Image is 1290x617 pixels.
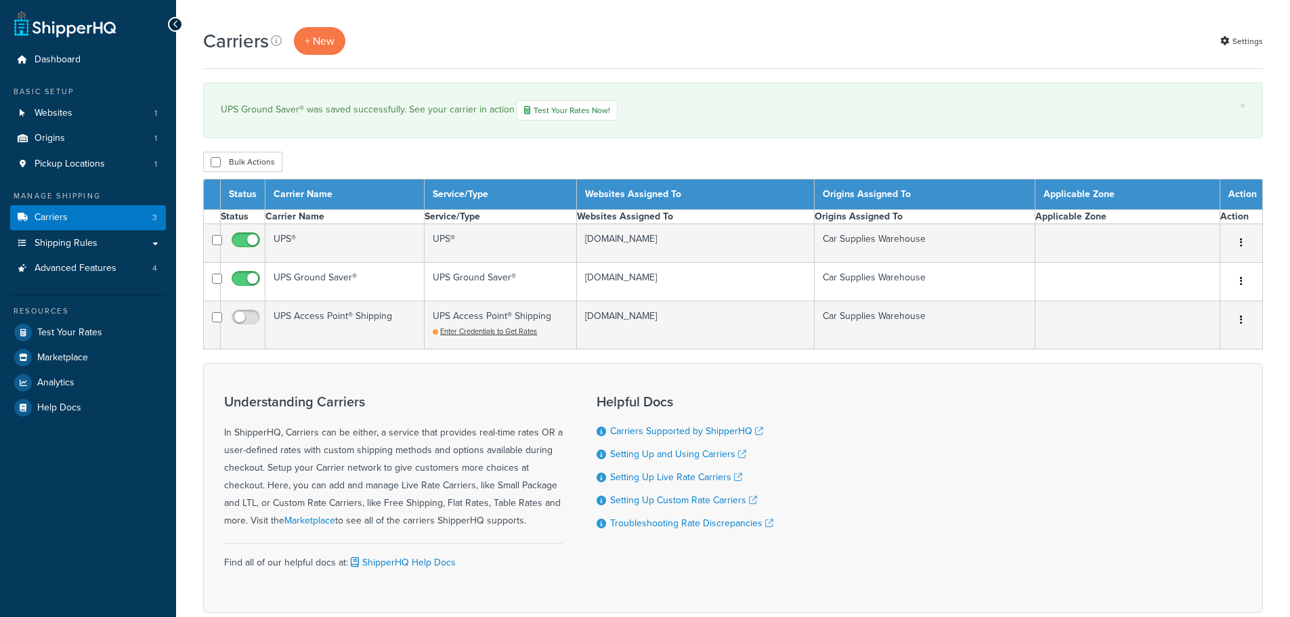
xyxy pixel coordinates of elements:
span: Marketplace [37,352,88,364]
td: UPS Access Point® Shipping [425,301,577,349]
span: Test Your Rates [37,327,102,339]
li: Advanced Features [10,256,166,281]
a: Troubleshooting Rate Discrepancies [610,516,773,530]
span: Analytics [37,377,74,389]
a: Websites 1 [10,101,166,126]
td: UPS Ground Saver® [425,263,577,301]
a: Marketplace [284,513,335,528]
td: Car Supplies Warehouse [815,224,1035,263]
a: ShipperHQ Home [14,10,116,37]
th: Status [221,179,265,210]
span: Pickup Locations [35,158,105,170]
a: Help Docs [10,396,166,420]
a: Dashboard [10,47,166,72]
th: Origins Assigned To [815,210,1035,224]
a: Pickup Locations 1 [10,152,166,177]
span: 3 [152,212,157,224]
th: Websites Assigned To [577,179,815,210]
a: Test Your Rates [10,320,166,345]
button: Bulk Actions [203,152,282,172]
h3: Helpful Docs [597,394,773,409]
span: Enter Credentials to Get Rates [440,326,537,337]
span: Websites [35,108,72,119]
span: Dashboard [35,54,81,66]
span: 1 [154,158,157,170]
span: 1 [154,133,157,144]
div: Basic Setup [10,86,166,98]
h1: Carriers [203,28,269,54]
span: 1 [154,108,157,119]
th: Action [1220,210,1263,224]
span: Carriers [35,212,68,224]
td: Car Supplies Warehouse [815,301,1035,349]
a: Test Your Rates Now! [517,100,618,121]
a: + New [294,27,345,55]
div: UPS Ground Saver® was saved successfully. See your carrier in action [221,100,1245,121]
li: Carriers [10,205,166,230]
li: Websites [10,101,166,126]
a: Setting Up Custom Rate Carriers [610,493,757,507]
a: Carriers Supported by ShipperHQ [610,424,763,438]
th: Service/Type [425,210,577,224]
th: Carrier Name [265,179,425,210]
th: Websites Assigned To [577,210,815,224]
a: × [1240,100,1245,111]
th: Applicable Zone [1035,179,1220,210]
div: Find all of our helpful docs at: [224,543,563,572]
a: Marketplace [10,345,166,370]
span: Advanced Features [35,263,116,274]
th: Carrier Name [265,210,425,224]
span: 4 [152,263,157,274]
td: [DOMAIN_NAME] [577,224,815,263]
td: Car Supplies Warehouse [815,263,1035,301]
th: Origins Assigned To [815,179,1035,210]
span: Origins [35,133,65,144]
td: UPS® [265,224,425,263]
a: Advanced Features 4 [10,256,166,281]
a: Shipping Rules [10,231,166,256]
a: Analytics [10,370,166,395]
a: Setting Up Live Rate Carriers [610,470,742,484]
td: UPS Ground Saver® [265,263,425,301]
td: [DOMAIN_NAME] [577,301,815,349]
a: Origins 1 [10,126,166,151]
a: Carriers 3 [10,205,166,230]
th: Applicable Zone [1035,210,1220,224]
a: Enter Credentials to Get Rates [433,326,537,337]
a: ShipperHQ Help Docs [348,555,456,570]
h3: Understanding Carriers [224,394,563,409]
span: Help Docs [37,402,81,414]
th: Service/Type [425,179,577,210]
div: Manage Shipping [10,190,166,202]
a: Setting Up and Using Carriers [610,447,746,461]
div: Resources [10,305,166,317]
th: Status [221,210,265,224]
li: Origins [10,126,166,151]
a: Settings [1220,32,1263,51]
li: Pickup Locations [10,152,166,177]
div: In ShipperHQ, Carriers can be either, a service that provides real-time rates OR a user-defined r... [224,394,563,530]
td: [DOMAIN_NAME] [577,263,815,301]
th: Action [1220,179,1263,210]
td: UPS® [425,224,577,263]
td: UPS Access Point® Shipping [265,301,425,349]
span: Shipping Rules [35,238,98,249]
